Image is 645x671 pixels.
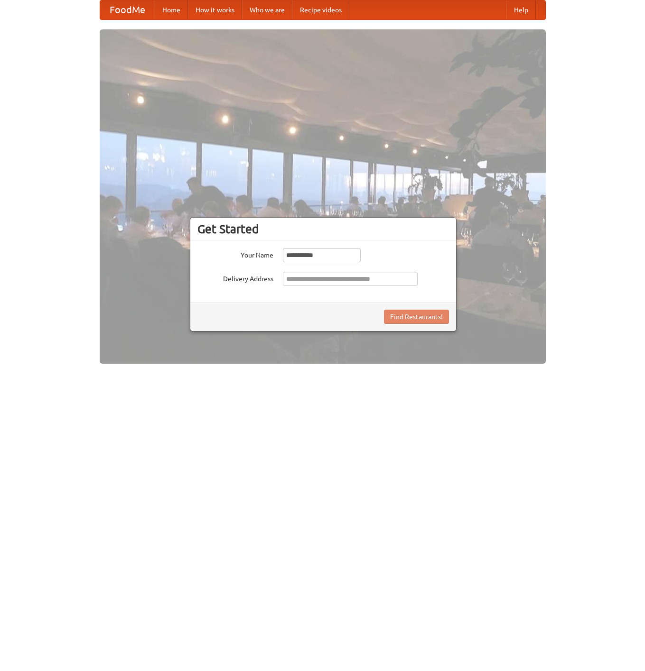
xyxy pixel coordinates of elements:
[155,0,188,19] a: Home
[506,0,536,19] a: Help
[292,0,349,19] a: Recipe videos
[242,0,292,19] a: Who we are
[384,310,449,324] button: Find Restaurants!
[197,222,449,236] h3: Get Started
[197,248,273,260] label: Your Name
[188,0,242,19] a: How it works
[100,0,155,19] a: FoodMe
[197,272,273,284] label: Delivery Address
